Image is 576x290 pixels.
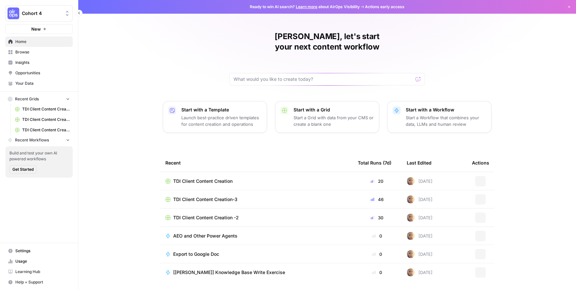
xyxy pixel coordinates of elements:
[358,196,396,203] div: 46
[31,26,41,32] span: New
[358,251,396,257] div: 0
[358,269,396,276] div: 0
[12,125,73,135] a: TDI Client Content Creation-3
[5,78,73,89] a: Your Data
[15,279,70,285] span: Help + Support
[22,106,70,112] span: TDI Client Content Creation
[472,154,489,172] div: Actions
[173,269,285,276] span: [[PERSON_NAME]] Knowledge Base Write Exercise
[5,5,73,22] button: Workspace: Cohort 4
[365,4,404,10] span: Actions early access
[173,178,233,184] span: TDI Client Content Creation
[165,178,347,184] a: TDI Client Content Creation
[5,57,73,68] a: Insights
[407,214,415,222] img: rpnue5gqhgwwz5ulzsshxcaclga5
[173,251,219,257] span: Export to Google Doc
[15,269,70,275] span: Learning Hub
[12,114,73,125] a: TDI Client Content Creation -2
[15,80,70,86] span: Your Data
[165,269,347,276] a: [[PERSON_NAME]] Knowledge Base Write Exercise
[358,233,396,239] div: 0
[22,117,70,123] span: TDI Client Content Creation -2
[15,39,70,45] span: Home
[15,258,70,264] span: Usage
[406,107,486,113] p: Start with a Workflow
[9,150,69,162] span: Build and test your own AI powered workflows
[407,250,415,258] img: rpnue5gqhgwwz5ulzsshxcaclga5
[5,246,73,256] a: Settings
[12,104,73,114] a: TDI Client Content Creation
[163,101,267,133] button: Start with a TemplateLaunch best-practice driven templates for content creation and operations
[407,177,432,185] div: [DATE]
[9,165,37,174] button: Get Started
[173,233,237,239] span: AEO and Other Power Agents
[407,268,432,276] div: [DATE]
[5,68,73,78] a: Opportunities
[165,251,347,257] a: Export to Google Doc
[387,101,492,133] button: Start with a WorkflowStart a Workflow that combines your data, LLMs and human review
[294,114,374,127] p: Start a Grid with data from your CMS or create a blank one
[358,154,391,172] div: Total Runs (7d)
[5,135,73,145] button: Recent Workflows
[407,196,432,203] div: [DATE]
[15,70,70,76] span: Opportunities
[22,10,61,17] span: Cohort 4
[165,154,347,172] div: Recent
[250,4,360,10] span: Ready to win AI search? about AirOps Visibility
[358,178,396,184] div: 20
[234,76,413,82] input: What would you like to create today?
[5,277,73,287] button: Help + Support
[165,214,347,221] a: TDI Client Content Creation -2
[407,250,432,258] div: [DATE]
[165,196,347,203] a: TDI Client Content Creation-3
[294,107,374,113] p: Start with a Grid
[15,137,49,143] span: Recent Workflows
[406,114,486,127] p: Start a Workflow that combines your data, LLMs and human review
[15,248,70,254] span: Settings
[407,196,415,203] img: rpnue5gqhgwwz5ulzsshxcaclga5
[296,4,317,9] a: Learn more
[15,96,39,102] span: Recent Grids
[229,31,425,52] h1: [PERSON_NAME], let's start your next content workflow
[173,196,237,203] span: TDI Client Content Creation-3
[22,127,70,133] span: TDI Client Content Creation-3
[407,268,415,276] img: rpnue5gqhgwwz5ulzsshxcaclga5
[275,101,379,133] button: Start with a GridStart a Grid with data from your CMS or create a blank one
[407,232,415,240] img: rpnue5gqhgwwz5ulzsshxcaclga5
[12,167,34,172] span: Get Started
[15,60,70,65] span: Insights
[5,36,73,47] a: Home
[5,256,73,267] a: Usage
[165,233,347,239] a: AEO and Other Power Agents
[15,49,70,55] span: Browse
[407,177,415,185] img: rpnue5gqhgwwz5ulzsshxcaclga5
[5,267,73,277] a: Learning Hub
[407,154,432,172] div: Last Edited
[5,24,73,34] button: New
[407,232,432,240] div: [DATE]
[358,214,396,221] div: 30
[173,214,239,221] span: TDI Client Content Creation -2
[5,94,73,104] button: Recent Grids
[8,7,19,19] img: Cohort 4 Logo
[181,114,262,127] p: Launch best-practice driven templates for content creation and operations
[181,107,262,113] p: Start with a Template
[5,47,73,57] a: Browse
[407,214,432,222] div: [DATE]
